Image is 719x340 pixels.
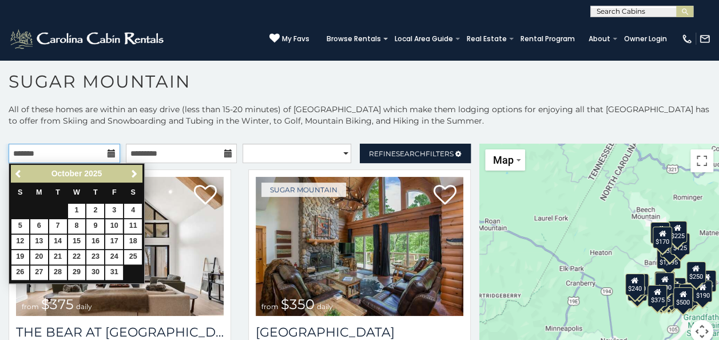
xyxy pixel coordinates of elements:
span: Friday [112,188,117,196]
button: Toggle fullscreen view [690,149,713,172]
h3: The Bear At Sugar Mountain [16,325,224,340]
a: 16 [86,235,104,249]
span: My Favs [282,34,309,44]
a: Local Area Guide [389,31,459,47]
a: 26 [11,266,29,280]
a: 2 [86,204,104,218]
div: $190 [654,271,673,293]
a: Add to favorites [434,184,456,208]
span: Map [493,154,514,166]
a: 18 [124,235,142,249]
button: Change map style [485,149,525,171]
a: 24 [105,250,123,264]
div: $200 [666,278,685,299]
a: 3 [105,204,123,218]
a: Previous [12,167,26,181]
a: My Favs [269,33,309,45]
div: $375 [648,285,667,307]
span: $375 [41,296,74,313]
a: 12 [11,235,29,249]
a: Browse Rentals [321,31,387,47]
a: 28 [49,266,67,280]
a: 23 [86,250,104,264]
span: daily [76,302,92,311]
div: $155 [696,270,716,292]
a: 27 [30,266,48,280]
span: Monday [36,188,42,196]
a: Owner Login [618,31,673,47]
a: 5 [11,219,29,234]
h3: Grouse Moor Lodge [256,325,463,340]
div: $265 [655,271,674,293]
a: 9 [86,219,104,234]
a: 15 [68,235,86,249]
a: Grouse Moor Lodge from $350 daily [256,177,463,316]
a: 29 [68,266,86,280]
a: 13 [30,235,48,249]
a: 19 [11,250,29,264]
span: Saturday [131,188,136,196]
img: White-1-2.png [9,27,167,50]
div: $225 [668,221,687,243]
a: 10 [105,219,123,234]
a: 14 [49,235,67,249]
a: 31 [105,266,123,280]
span: Search [396,149,426,158]
div: $240 [650,222,670,244]
span: Previous [14,169,23,179]
div: $250 [686,262,705,283]
img: Grouse Moor Lodge [256,177,463,316]
span: from [261,302,279,311]
a: 20 [30,250,48,264]
a: The Bear At [GEOGRAPHIC_DATA] [16,325,224,340]
a: About [583,31,616,47]
a: 17 [105,235,123,249]
span: Sunday [18,188,22,196]
a: 11 [124,219,142,234]
a: Sugar Mountain [261,183,346,197]
div: $125 [670,233,689,255]
a: RefineSearchFilters [360,144,471,163]
div: $170 [652,227,672,248]
img: phone-regular-white.png [681,33,693,45]
span: 2025 [84,169,102,178]
a: [GEOGRAPHIC_DATA] [256,325,463,340]
span: Refine Filters [369,149,454,158]
span: Tuesday [55,188,60,196]
div: $195 [678,284,698,306]
a: 25 [124,250,142,264]
span: from [22,302,39,311]
a: Real Estate [461,31,513,47]
div: $300 [654,272,674,294]
a: 8 [68,219,86,234]
div: $190 [693,280,712,302]
span: daily [317,302,333,311]
a: 7 [49,219,67,234]
a: 1 [68,204,86,218]
span: Next [130,169,139,179]
img: mail-regular-white.png [699,33,710,45]
span: October [51,169,82,178]
span: $350 [281,296,315,313]
a: Next [127,167,141,181]
a: 21 [49,250,67,264]
div: $240 [625,274,644,295]
div: $1,095 [656,247,680,269]
span: Thursday [93,188,98,196]
a: 30 [86,266,104,280]
div: $500 [673,287,692,309]
span: Wednesday [73,188,80,196]
a: 4 [124,204,142,218]
a: 6 [30,219,48,234]
a: Rental Program [515,31,581,47]
a: Add to favorites [194,184,217,208]
a: 22 [68,250,86,264]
